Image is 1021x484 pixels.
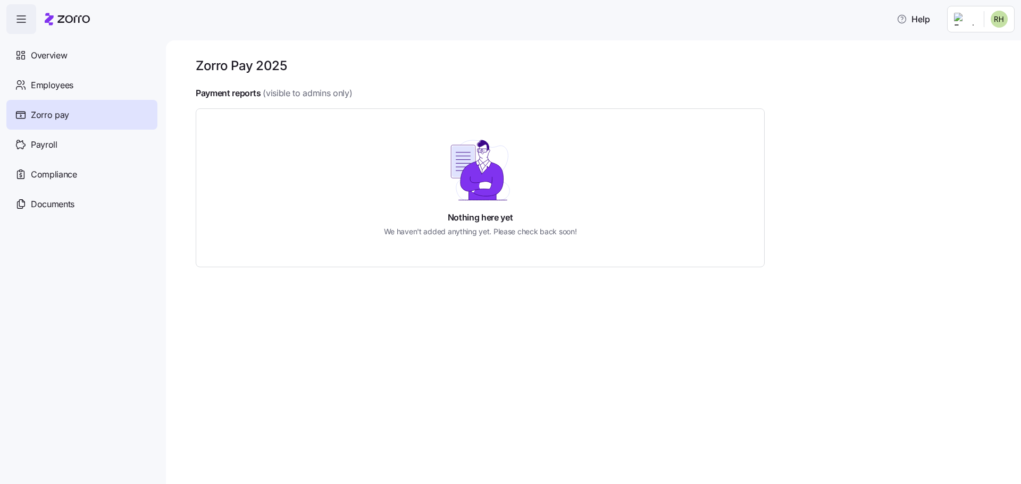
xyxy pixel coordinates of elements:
span: Overview [31,49,67,62]
a: Documents [6,189,157,219]
img: 9866fcb425cea38f43e255766a713f7f [991,11,1008,28]
span: Help [897,13,930,26]
a: Compliance [6,159,157,189]
span: (visible to admins only) [263,87,352,100]
span: Documents [31,198,74,211]
h5: We haven't added anything yet. Please check back soon! [384,226,577,237]
button: Help [888,9,939,30]
a: Payroll [6,130,157,159]
a: Zorro pay [6,100,157,130]
h1: Zorro Pay 2025 [196,57,287,74]
img: Employer logo [954,13,975,26]
span: Payroll [31,138,57,151]
h4: Nothing here yet [448,211,513,224]
a: Employees [6,70,157,100]
span: Compliance [31,168,77,181]
a: Overview [6,40,157,70]
span: Zorro pay [31,108,69,122]
h4: Payment reports [196,87,261,99]
span: Employees [31,79,73,92]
